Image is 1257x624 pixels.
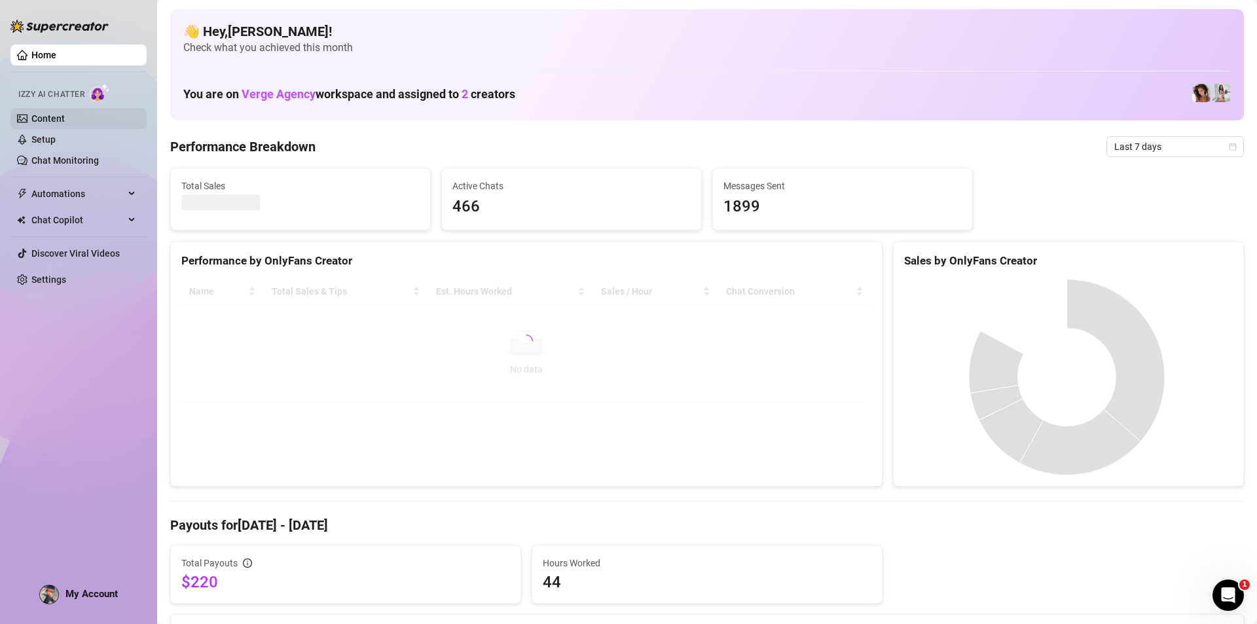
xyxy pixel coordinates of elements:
span: info-circle [243,559,252,568]
img: Chat Copilot [17,215,26,225]
a: Content [31,113,65,124]
span: thunderbolt [17,189,27,199]
img: AI Chatter [90,83,110,102]
img: AAcHTtfv4cOKv_KtbLcwJGvdBviCUFRC4Xv1vxnBnSchdvw39ELI=s96-c [40,585,58,604]
img: logo-BBDzfeDw.svg [10,20,109,33]
span: Total Sales [181,179,420,193]
div: Performance by OnlyFans Creator [181,252,871,270]
span: Automations [31,183,124,204]
h4: 👋 Hey, [PERSON_NAME] ! [183,22,1231,41]
span: Verge Agency [242,87,316,101]
a: Settings [31,274,66,285]
span: Last 7 days [1114,137,1236,156]
span: loading [517,333,535,350]
span: My Account [65,588,118,600]
span: 1 [1239,579,1250,590]
a: Home [31,50,56,60]
h1: You are on workspace and assigned to creators [183,87,515,101]
span: 2 [462,87,468,101]
span: 1899 [723,194,962,219]
span: $220 [181,572,510,593]
span: Izzy AI Chatter [18,88,84,101]
div: Sales by OnlyFans Creator [904,252,1233,270]
span: Messages Sent [723,179,962,193]
span: Active Chats [452,179,691,193]
span: Chat Copilot [31,210,124,230]
iframe: Intercom live chat [1212,579,1244,611]
span: Hours Worked [543,556,871,570]
span: 44 [543,572,871,593]
h4: Payouts for [DATE] - [DATE] [170,516,1244,534]
span: Total Payouts [181,556,238,570]
span: calendar [1229,143,1237,151]
img: Chloe [1192,84,1211,102]
a: Discover Viral Videos [31,248,120,259]
span: Check what you achieved this month [183,41,1231,55]
h4: Performance Breakdown [170,138,316,156]
a: Setup [31,134,56,145]
a: Chat Monitoring [31,155,99,166]
img: neiima [1212,84,1230,102]
span: 466 [452,194,691,219]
